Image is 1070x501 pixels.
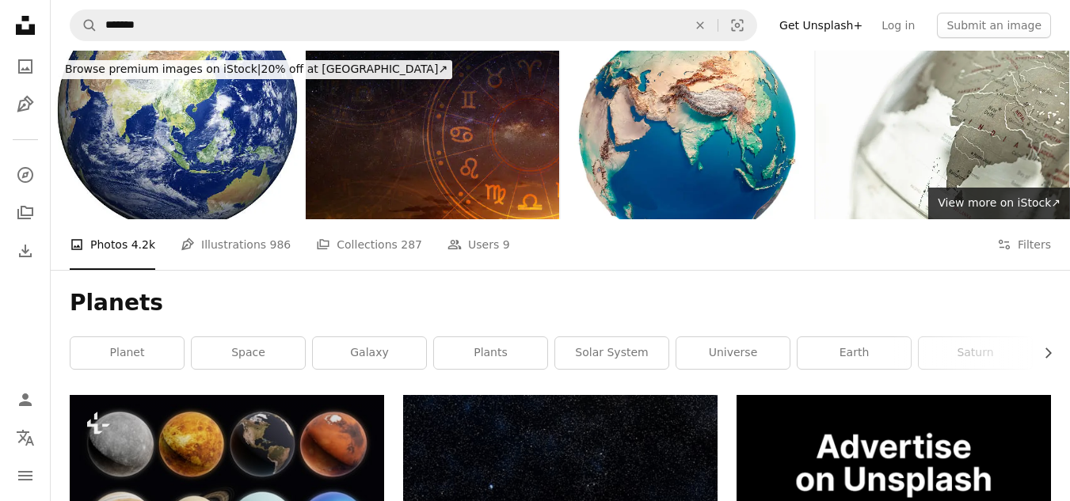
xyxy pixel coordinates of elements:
a: solar system [555,337,668,369]
a: Users 9 [447,219,510,270]
img: India 3D Render Planet Earth [561,51,814,219]
span: 20% off at [GEOGRAPHIC_DATA] ↗ [65,63,447,75]
a: saturn [919,337,1032,369]
span: Browse premium images on iStock | [65,63,261,75]
span: View more on iStock ↗ [938,196,1060,209]
a: Log in / Sign up [10,384,41,416]
button: scroll list to the right [1034,337,1051,369]
a: Explore [10,159,41,191]
a: plants [434,337,547,369]
a: Collections [10,197,41,229]
img: Earth Model: Asia View [51,51,304,219]
a: a set of nine planets with the sun in the background [70,476,384,490]
a: Illustrations 986 [181,219,291,270]
button: Language [10,422,41,454]
a: View more on iStock↗ [928,188,1070,219]
button: Search Unsplash [70,10,97,40]
a: Log in [872,13,924,38]
button: Filters [997,219,1051,270]
a: Browse premium images on iStock|20% off at [GEOGRAPHIC_DATA]↗ [51,51,462,89]
span: 287 [401,236,422,253]
a: earth [798,337,911,369]
button: Submit an image [937,13,1051,38]
img: Glass globe - India [816,51,1069,219]
a: planet [70,337,184,369]
h1: Planets [70,289,1051,317]
button: Clear [683,10,718,40]
a: Download History [10,235,41,267]
a: Illustrations [10,89,41,120]
img: Astrological zodiac signs inside of horoscope circle. Astrology, knowledge of stars in the sky ov... [306,51,559,219]
a: space [192,337,305,369]
span: 986 [270,236,291,253]
a: Collections 287 [316,219,422,270]
button: Menu [10,460,41,492]
button: Visual search [718,10,756,40]
form: Find visuals sitewide [70,9,757,41]
a: galaxy [313,337,426,369]
span: 9 [503,236,510,253]
a: Get Unsplash+ [770,13,872,38]
a: Photos [10,51,41,82]
a: universe [676,337,790,369]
